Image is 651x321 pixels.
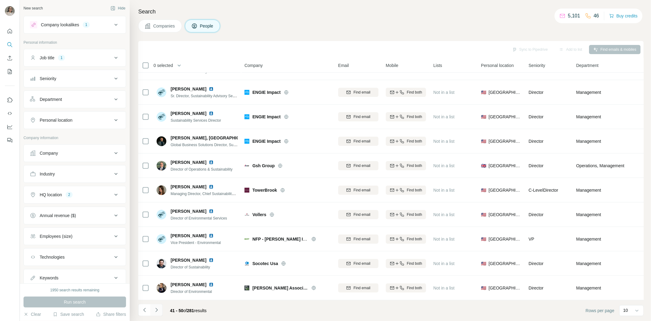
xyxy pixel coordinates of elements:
span: Find both [407,90,422,95]
span: Not in a list [433,139,454,144]
button: Find both [386,186,426,195]
img: Logo of ENGIE Impact [244,114,249,119]
p: 10 [623,307,628,313]
img: Avatar [157,283,166,293]
button: Hide [106,4,130,13]
span: Director of Environmental Services [171,216,227,220]
div: 1 [83,22,90,28]
img: Logo of ENGIE Impact [244,90,249,95]
span: [PERSON_NAME], [GEOGRAPHIC_DATA] [171,135,255,141]
span: C-Level Director [529,188,558,193]
span: 🇺🇸 [481,114,486,120]
span: Director [529,139,544,144]
span: [PERSON_NAME] [171,208,206,214]
span: Director of Environmental [171,290,212,294]
span: Management [576,138,601,144]
span: Director [529,114,544,119]
span: Director [529,90,544,95]
span: Management [576,285,601,291]
span: Not in a list [433,114,454,119]
button: Clear [24,311,41,317]
span: [PERSON_NAME] [171,110,206,116]
span: 281 [187,308,194,313]
button: Company [24,146,126,160]
span: Not in a list [433,188,454,193]
button: Find email [338,283,378,293]
span: [GEOGRAPHIC_DATA] [489,260,521,267]
span: Find both [407,212,422,217]
img: LinkedIn logo [209,233,214,238]
span: Find email [353,261,370,266]
span: Management [576,260,601,267]
span: Find email [353,187,370,193]
span: 🇺🇸 [481,89,486,95]
span: Find both [407,187,422,193]
span: [GEOGRAPHIC_DATA] [489,114,521,120]
button: Employees (size) [24,229,126,244]
span: Find email [353,236,370,242]
span: Find email [353,138,370,144]
span: Mobile [386,62,398,68]
span: Director of Operations & Sustainability [171,167,233,172]
div: Employees (size) [40,233,72,239]
span: [PERSON_NAME] [171,184,206,190]
div: Company lookalikes [41,22,79,28]
span: Find email [353,90,370,95]
span: [GEOGRAPHIC_DATA] [489,187,521,193]
button: Find both [386,234,426,244]
span: of [183,308,187,313]
span: Find both [407,138,422,144]
span: Gsh Group [252,163,275,169]
span: Management [576,212,601,218]
div: Company [40,150,58,156]
span: Company [244,62,263,68]
span: Director [529,286,544,290]
span: Personal location [481,62,514,68]
p: 46 [594,12,599,20]
button: Find both [386,137,426,146]
button: Find email [338,161,378,170]
span: Director [529,212,544,217]
button: Find email [338,210,378,219]
span: [PERSON_NAME] [171,86,206,92]
button: Find email [338,137,378,146]
img: Avatar [5,6,15,16]
div: 1 [58,55,65,61]
span: 🇺🇸 [481,187,486,193]
img: LinkedIn logo [209,160,214,165]
span: Vollers [252,212,266,218]
span: [GEOGRAPHIC_DATA] [489,212,521,218]
span: ENGIE Impact [252,114,281,120]
span: Sr. Director, Sustainability Advisory Services [171,93,242,98]
div: 2 [66,192,73,197]
img: Avatar [157,234,166,244]
span: People [200,23,214,29]
span: Director- Sustainability Solutions [171,69,223,74]
button: Seniority [24,71,126,86]
button: Find both [386,88,426,97]
div: Keywords [40,275,58,281]
button: Keywords [24,271,126,285]
span: Seniority [529,62,545,68]
span: 🇺🇸 [481,236,486,242]
div: Technologies [40,254,65,260]
p: 5,101 [568,12,580,20]
div: HQ location [40,192,62,198]
button: Share filters [96,311,126,317]
span: 41 - 50 [170,308,183,313]
p: Company information [24,135,126,141]
span: Find both [407,285,422,291]
span: Not in a list [433,163,454,168]
button: Personal location [24,113,126,127]
button: Buy credits [609,12,638,20]
span: Lists [433,62,442,68]
button: Use Surfe on LinkedIn [5,94,15,105]
button: Find both [386,259,426,268]
span: Director [529,163,544,168]
span: Operations, Management [576,163,624,169]
button: Find both [386,283,426,293]
span: Management [576,114,601,120]
span: Find email [353,114,370,120]
span: [PERSON_NAME] [171,159,206,165]
img: Logo of TowerBrook [244,188,249,193]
